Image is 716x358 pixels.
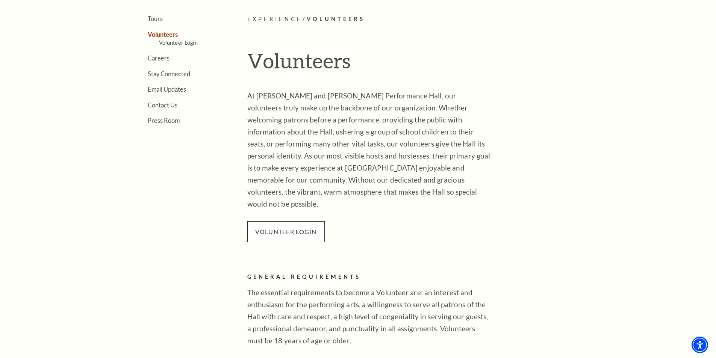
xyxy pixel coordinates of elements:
[247,48,591,79] h1: Volunteers
[148,101,177,109] a: Contact Us
[247,15,591,24] p: /
[148,15,163,22] a: Tours
[247,272,492,282] h2: GENERAL REQUIREMENTS
[692,337,708,353] div: Accessibility Menu
[148,54,170,62] a: Careers
[148,86,186,93] a: Email Updates
[148,70,190,77] a: Stay Connected
[247,90,492,210] p: At [PERSON_NAME] and [PERSON_NAME] Performance Hall, our volunteers truly make up the backbone of...
[159,39,198,46] a: Volunteer Login
[148,31,178,38] a: Volunteers
[307,16,365,22] span: Volunteers
[255,228,317,235] a: VOLUNTEER LOGIN - open in a new tab
[148,117,180,124] a: Press Room
[247,16,303,22] span: Experience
